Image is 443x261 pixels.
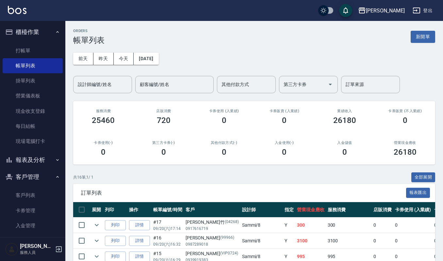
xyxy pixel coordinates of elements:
th: 設計師 [240,202,283,217]
td: 300 [326,217,372,233]
a: 新開單 [411,33,435,40]
a: 詳情 [129,220,150,230]
h3: 720 [157,116,171,125]
p: 09/20 (六) 17:14 [153,226,182,232]
h2: 卡券販賣 (不入業績) [383,109,427,113]
th: 指定 [283,202,295,217]
button: 櫃檯作業 [3,24,63,41]
h3: 25460 [92,116,115,125]
button: 前天 [73,53,93,65]
button: 昨天 [93,53,114,65]
button: 列印 [105,220,126,230]
img: Person [5,243,18,256]
p: (VIP0724) [220,250,238,257]
button: 客戶管理 [3,168,63,185]
a: 掛單列表 [3,73,63,88]
a: 營業儀表板 [3,88,63,103]
h3: 服務消費 [81,109,126,113]
td: 3100 [295,233,326,249]
th: 卡券使用 (入業績) [393,202,433,217]
td: 300 [295,217,326,233]
h2: 入金儲值 [322,141,367,145]
p: (99966) [220,235,234,241]
h3: 0 [403,116,407,125]
h2: ORDERS [73,29,105,33]
a: 入金管理 [3,218,63,233]
th: 店販消費 [372,202,393,217]
button: Open [325,79,336,90]
h3: 0 [161,148,166,157]
a: 每日結帳 [3,119,63,134]
button: [DATE] [134,53,158,65]
td: 0 [393,233,433,249]
p: (04268) [225,219,239,226]
button: 新開單 [411,31,435,43]
p: 0917616719 [186,226,239,232]
img: Logo [8,6,26,14]
h2: 其他付款方式(-) [202,141,246,145]
button: [PERSON_NAME] [355,4,407,17]
h3: 0 [282,148,287,157]
a: 卡券管理 [3,203,63,218]
th: 展開 [90,202,103,217]
h5: [PERSON_NAME] [20,243,53,250]
button: 報表匯出 [406,188,430,198]
h2: 業績收入 [322,109,367,113]
td: Y [283,217,295,233]
a: 帳單列表 [3,58,63,73]
button: save [339,4,352,17]
button: 列印 [105,236,126,246]
h3: 0 [222,148,226,157]
button: 今天 [114,53,134,65]
button: 登出 [410,5,435,17]
th: 客戶 [184,202,240,217]
h3: 帳單列表 [73,36,105,45]
div: [PERSON_NAME] [186,235,239,241]
h2: 卡券使用 (入業績) [202,109,246,113]
h3: 26180 [394,148,417,157]
p: 09/20 (六) 16:32 [153,241,182,247]
p: 共 16 筆, 1 / 1 [73,174,93,180]
td: Sammi /8 [240,233,283,249]
button: 報表及分析 [3,151,63,168]
h3: 0 [342,148,347,157]
a: 報表匯出 [406,189,430,196]
h2: 營業現金應收 [383,141,427,145]
div: [PERSON_NAME]竹 [186,219,239,226]
button: expand row [92,220,102,230]
a: 打帳單 [3,43,63,58]
a: 詳情 [129,236,150,246]
td: Sammi /8 [240,217,283,233]
th: 營業現金應收 [295,202,326,217]
a: 現場電腦打卡 [3,134,63,149]
a: 客戶列表 [3,188,63,203]
h3: 0 [101,148,106,157]
th: 列印 [103,202,127,217]
th: 帳單編號/時間 [152,202,184,217]
p: 0987289018 [186,241,239,247]
span: 訂單列表 [81,190,406,196]
td: 3100 [326,233,372,249]
h2: 第三方卡券(-) [141,141,186,145]
td: 0 [372,217,393,233]
h2: 卡券販賣 (入業績) [262,109,307,113]
td: #17 [152,217,184,233]
th: 操作 [127,202,152,217]
td: 0 [372,233,393,249]
td: #16 [152,233,184,249]
td: Y [283,233,295,249]
button: expand row [92,236,102,246]
h3: 0 [282,116,287,125]
h3: 0 [222,116,226,125]
th: 服務消費 [326,202,372,217]
div: [PERSON_NAME] [186,250,239,257]
h3: 26180 [333,116,356,125]
div: [PERSON_NAME] [366,7,405,15]
td: 0 [393,217,433,233]
a: 現金收支登錄 [3,104,63,119]
p: 服務人員 [20,250,53,255]
h2: 卡券使用(-) [81,141,126,145]
button: 全部展開 [411,172,435,183]
h2: 入金使用(-) [262,141,307,145]
h2: 店販消費 [141,109,186,113]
